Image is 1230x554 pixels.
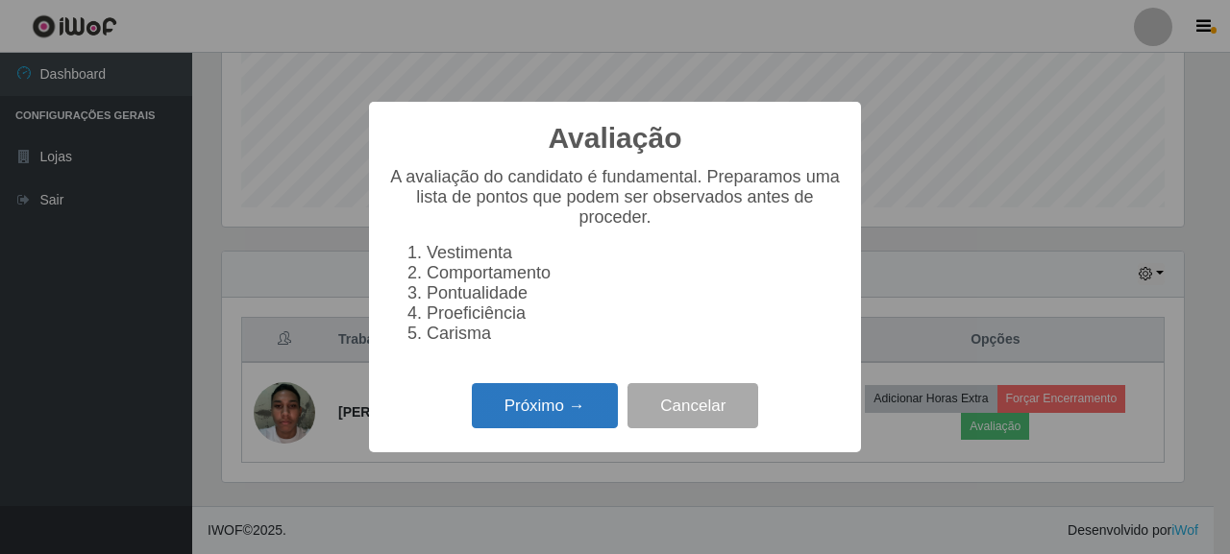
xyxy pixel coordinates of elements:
[472,383,618,428] button: Próximo →
[427,263,842,283] li: Comportamento
[627,383,758,428] button: Cancelar
[427,324,842,344] li: Carisma
[427,283,842,303] li: Pontualidade
[388,167,842,228] p: A avaliação do candidato é fundamental. Preparamos uma lista de pontos que podem ser observados a...
[427,243,842,263] li: Vestimenta
[549,121,682,156] h2: Avaliação
[427,303,842,324] li: Proeficiência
